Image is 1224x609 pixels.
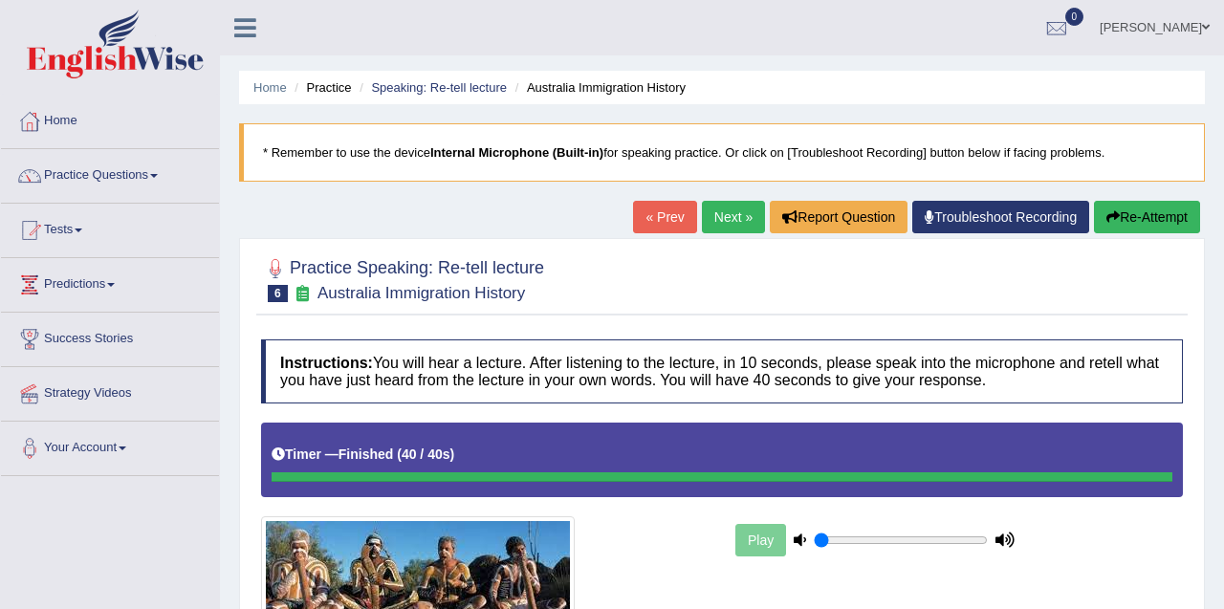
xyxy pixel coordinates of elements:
[450,446,455,462] b: )
[1,313,219,360] a: Success Stories
[1,95,219,142] a: Home
[280,355,373,371] b: Instructions:
[770,201,907,233] button: Report Question
[702,201,765,233] a: Next »
[339,446,394,462] b: Finished
[272,447,454,462] h5: Timer —
[912,201,1089,233] a: Troubleshoot Recording
[1,204,219,251] a: Tests
[261,254,544,302] h2: Practice Speaking: Re-tell lecture
[293,285,313,303] small: Exam occurring question
[290,78,351,97] li: Practice
[1094,201,1200,233] button: Re-Attempt
[402,446,450,462] b: 40 / 40s
[239,123,1205,182] blockquote: * Remember to use the device for speaking practice. Or click on [Troubleshoot Recording] button b...
[430,145,603,160] b: Internal Microphone (Built-in)
[268,285,288,302] span: 6
[633,201,696,233] a: « Prev
[253,80,287,95] a: Home
[1,422,219,469] a: Your Account
[1,367,219,415] a: Strategy Videos
[1,149,219,197] a: Practice Questions
[317,284,525,302] small: Australia Immigration History
[511,78,686,97] li: Australia Immigration History
[1065,8,1084,26] span: 0
[371,80,507,95] a: Speaking: Re-tell lecture
[261,339,1183,403] h4: You will hear a lecture. After listening to the lecture, in 10 seconds, please speak into the mic...
[397,446,402,462] b: (
[1,258,219,306] a: Predictions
